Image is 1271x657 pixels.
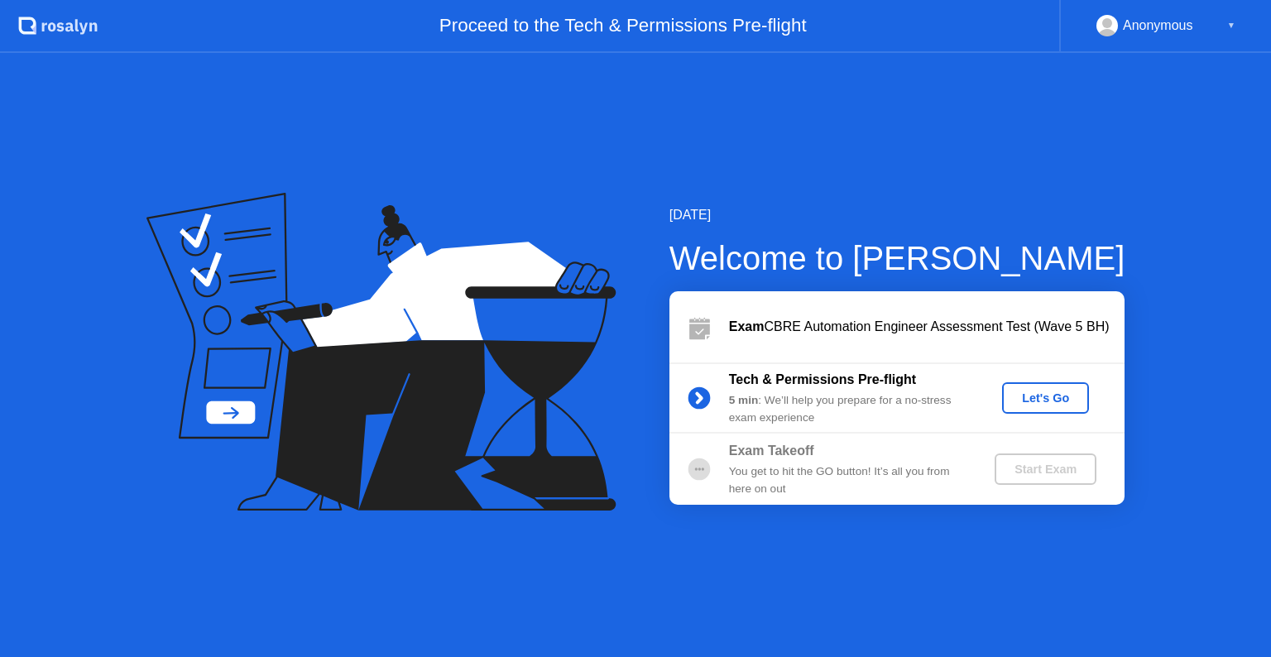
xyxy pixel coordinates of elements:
b: Tech & Permissions Pre-flight [729,372,916,386]
div: : We’ll help you prepare for a no-stress exam experience [729,392,967,426]
div: CBRE Automation Engineer Assessment Test (Wave 5 BH) [729,317,1125,337]
div: Welcome to [PERSON_NAME] [669,233,1125,283]
b: 5 min [729,394,759,406]
div: You get to hit the GO button! It’s all you from here on out [729,463,967,497]
button: Let's Go [1002,382,1089,414]
div: Anonymous [1123,15,1193,36]
div: [DATE] [669,205,1125,225]
button: Start Exam [995,453,1096,485]
div: Start Exam [1001,463,1090,476]
b: Exam [729,319,765,333]
div: ▼ [1227,15,1235,36]
b: Exam Takeoff [729,444,814,458]
div: Let's Go [1009,391,1082,405]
